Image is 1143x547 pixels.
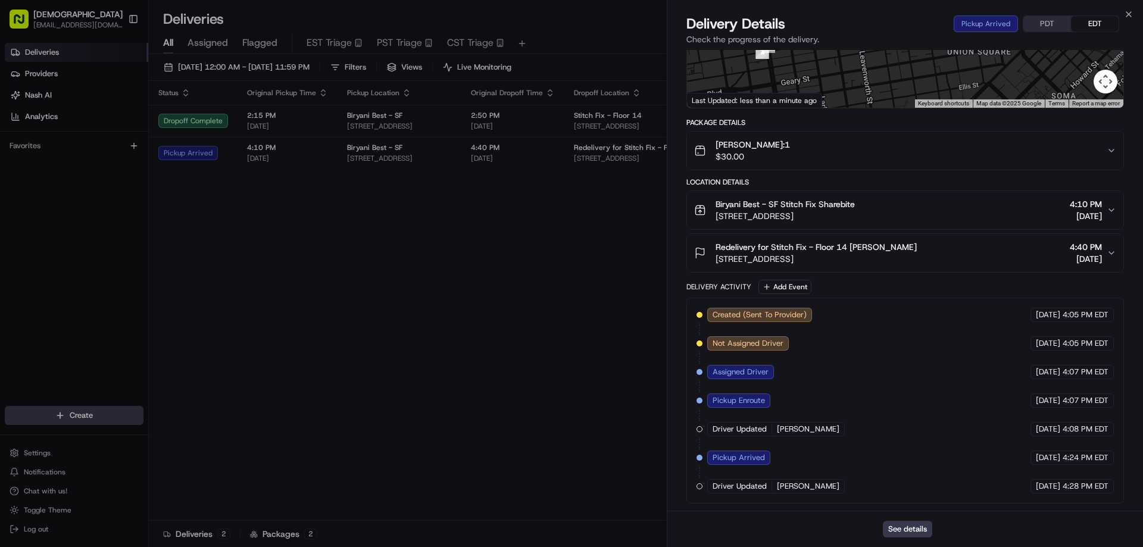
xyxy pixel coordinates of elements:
span: [PERSON_NAME] [777,481,839,492]
span: [DATE] [1036,310,1060,320]
p: Check the progress of the delivery. [686,33,1124,45]
div: 💻 [101,174,110,183]
input: Clear [31,77,196,89]
span: Created (Sent To Provider) [713,310,807,320]
span: Pickup Enroute [713,395,765,406]
span: 4:28 PM EDT [1063,481,1108,492]
span: [DATE] [1036,424,1060,435]
span: [DATE] [1036,395,1060,406]
div: 7 [755,46,769,59]
span: Biryani Best - SF Stitch Fix Sharebite [716,198,855,210]
button: Start new chat [202,117,217,132]
span: Map data ©2025 Google [976,100,1041,107]
button: Add Event [758,280,811,294]
span: [STREET_ADDRESS] [716,210,855,222]
span: [DATE] [1070,210,1102,222]
span: Delivery Details [686,14,785,33]
a: 📗Knowledge Base [7,168,96,189]
span: Not Assigned Driver [713,338,783,349]
span: 4:08 PM EDT [1063,424,1108,435]
button: See details [883,521,932,537]
span: 4:07 PM EDT [1063,395,1108,406]
button: PDT [1023,16,1071,32]
span: [STREET_ADDRESS] [716,253,917,265]
div: Location Details [686,177,1124,187]
button: Map camera controls [1094,70,1117,93]
span: Assigned Driver [713,367,769,377]
span: Pickup Arrived [713,452,765,463]
button: Keyboard shortcuts [918,99,969,108]
div: 📗 [12,174,21,183]
div: We're available if you need us! [40,126,151,135]
div: Delivery Activity [686,282,751,292]
a: Open this area in Google Maps (opens a new window) [690,92,729,108]
div: Last Updated: less than a minute ago [687,93,822,108]
span: [DATE] [1036,452,1060,463]
span: [DATE] [1070,253,1102,265]
span: [PERSON_NAME] [777,424,839,435]
a: Powered byPylon [84,201,144,211]
div: Start new chat [40,114,195,126]
p: Welcome 👋 [12,48,217,67]
span: 4:07 PM EDT [1063,367,1108,377]
span: [DATE] [1036,338,1060,349]
span: Redelivery for Stitch Fix - Floor 14 [PERSON_NAME] [716,241,917,253]
span: [PERSON_NAME]:1 [716,139,790,151]
span: $30.00 [716,151,790,162]
span: API Documentation [113,173,191,185]
button: Redelivery for Stitch Fix - Floor 14 [PERSON_NAME][STREET_ADDRESS]4:40 PM[DATE] [687,234,1123,272]
span: 4:05 PM EDT [1063,310,1108,320]
img: 1736555255976-a54dd68f-1ca7-489b-9aae-adbdc363a1c4 [12,114,33,135]
span: Knowledge Base [24,173,91,185]
a: 💻API Documentation [96,168,196,189]
span: Driver Updated [713,424,767,435]
span: 4:05 PM EDT [1063,338,1108,349]
span: 4:10 PM [1070,198,1102,210]
span: Pylon [118,202,144,211]
button: Biryani Best - SF Stitch Fix Sharebite[STREET_ADDRESS]4:10 PM[DATE] [687,191,1123,229]
span: Driver Updated [713,481,767,492]
span: 4:40 PM [1070,241,1102,253]
img: Google [690,92,729,108]
span: [DATE] [1036,367,1060,377]
a: Report a map error [1072,100,1120,107]
span: [DATE] [1036,481,1060,492]
button: [PERSON_NAME]:1$30.00 [687,132,1123,170]
img: Nash [12,12,36,36]
div: Package Details [686,118,1124,127]
a: Terms [1048,100,1065,107]
button: EDT [1071,16,1119,32]
span: 4:24 PM EDT [1063,452,1108,463]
